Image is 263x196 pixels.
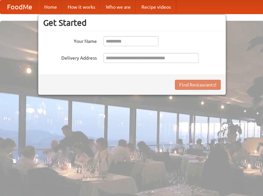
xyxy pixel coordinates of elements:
[39,0,62,14] a: Home
[43,18,221,28] h3: Get Started
[0,0,39,14] a: FoodMe
[101,0,136,14] a: Who we are
[136,0,176,14] a: Recipe videos
[175,80,221,90] button: Find Restaurants!
[43,36,97,45] label: Your Name
[43,53,97,61] label: Delivery Address
[62,0,101,14] a: How it works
